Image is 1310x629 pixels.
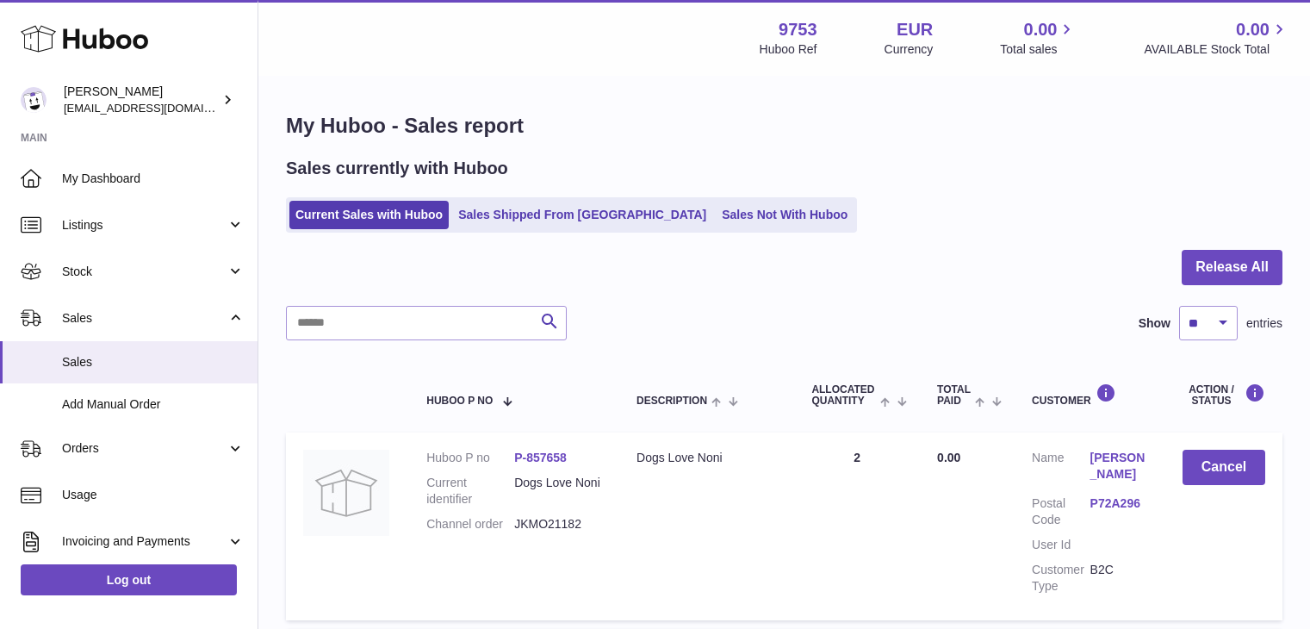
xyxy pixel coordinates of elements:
a: 0.00 AVAILABLE Stock Total [1144,18,1289,58]
div: Customer [1032,383,1148,407]
a: Current Sales with Huboo [289,201,449,229]
span: Huboo P no [426,395,493,407]
span: entries [1246,315,1282,332]
dt: Current identifier [426,475,514,508]
strong: EUR [897,18,933,41]
span: Total sales [1000,41,1077,58]
div: Action / Status [1183,383,1265,407]
dd: JKMO21182 [514,516,602,532]
span: Sales [62,310,227,327]
div: Dogs Love Noni [636,450,777,466]
a: P-857658 [514,451,567,464]
span: Orders [62,440,227,457]
span: My Dashboard [62,171,245,187]
dt: Postal Code [1032,495,1090,528]
td: 2 [794,433,920,620]
dd: B2C [1090,562,1148,595]
span: ALLOCATED Quantity [811,384,875,407]
span: 0.00 [1236,18,1270,41]
a: [PERSON_NAME] [1090,450,1148,483]
span: Stock [62,264,227,280]
span: Sales [62,354,245,371]
span: 0.00 [1024,18,1058,41]
div: Currency [885,41,934,58]
a: P72A296 [1090,495,1148,512]
dt: User Id [1032,537,1090,553]
a: 0.00 Total sales [1000,18,1077,58]
span: 0.00 [937,451,960,464]
dt: Name [1032,450,1090,487]
span: Description [636,395,707,407]
span: AVAILABLE Stock Total [1144,41,1289,58]
img: info@welovenoni.com [21,87,47,113]
span: Invoicing and Payments [62,533,227,550]
a: Sales Not With Huboo [716,201,854,229]
span: Add Manual Order [62,396,245,413]
label: Show [1139,315,1170,332]
dt: Channel order [426,516,514,532]
span: [EMAIL_ADDRESS][DOMAIN_NAME] [64,101,253,115]
dt: Huboo P no [426,450,514,466]
div: [PERSON_NAME] [64,84,219,116]
button: Release All [1182,250,1282,285]
dt: Customer Type [1032,562,1090,595]
span: Usage [62,487,245,503]
span: Listings [62,217,227,234]
button: Cancel [1183,450,1265,485]
dd: Dogs Love Noni [514,475,602,508]
img: no-photo.jpg [303,450,389,536]
a: Log out [21,564,237,595]
strong: 9753 [779,18,817,41]
h1: My Huboo - Sales report [286,112,1282,140]
div: Huboo Ref [760,41,817,58]
h2: Sales currently with Huboo [286,157,508,180]
a: Sales Shipped From [GEOGRAPHIC_DATA] [452,201,712,229]
span: Total paid [937,384,971,407]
